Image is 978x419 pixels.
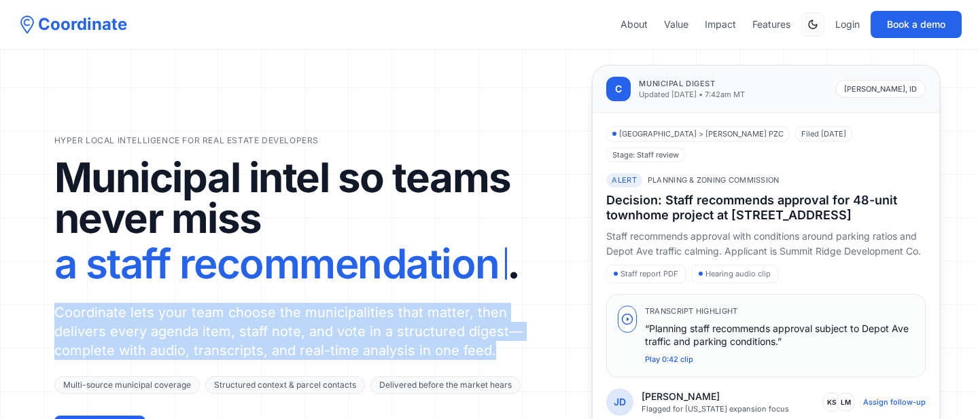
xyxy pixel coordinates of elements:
div: JD [606,388,633,416]
span: a staff recommendation [54,238,500,289]
span: Delivered before the market hears [370,376,521,394]
p: Flagged for [US_STATE] expansion focus [642,403,789,414]
div: C [606,77,631,101]
span: Coordinate [38,14,127,35]
span: Multi-source municipal coverage [54,376,200,394]
p: Updated [DATE] • 7:42am MT [639,89,745,101]
h3: Decision: Staff recommends approval for 48-unit townhome project at [STREET_ADDRESS] [606,193,926,223]
span: Planning & Zoning Commission [648,175,780,186]
h1: Municipal intel so teams never miss . [54,157,524,289]
span: KS [822,393,841,412]
img: Coordinate [16,14,38,35]
button: Assign follow-up [863,397,926,407]
button: Book a demo [871,11,962,38]
p: “Planning staff recommends approval subject to Depot Ave traffic and parking conditions.” [645,322,915,348]
p: [PERSON_NAME] [642,390,789,403]
a: Login [835,18,860,31]
p: Staff recommends approval with conditions around parking ratios and Depot Ave traffic calming. Ap... [606,229,926,260]
span: [PERSON_NAME], ID [835,80,926,98]
a: Value [664,18,688,31]
span: Alert [606,173,642,187]
span: Structured context & parcel contacts [205,376,365,394]
button: Switch to dark mode [801,13,824,36]
a: Coordinate [16,14,127,35]
span: Filed [DATE] [795,126,852,142]
button: Play 0:42 clip [645,354,693,365]
a: Impact [705,18,736,31]
p: Municipal digest [639,78,745,90]
span: LM [836,393,855,412]
span: Hearing audio clip [691,265,778,283]
span: Stage: Staff review [606,147,685,163]
p: Transcript highlight [645,306,915,317]
span: Staff report PDF [606,265,686,283]
a: Features [752,18,790,31]
p: Hyper local intelligence for real estate developers [54,135,524,146]
p: Coordinate lets your team choose the municipalities that matter, then delivers every agenda item,... [54,303,524,360]
span: [GEOGRAPHIC_DATA] > [PERSON_NAME] PZC [606,126,790,142]
a: About [621,18,648,31]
